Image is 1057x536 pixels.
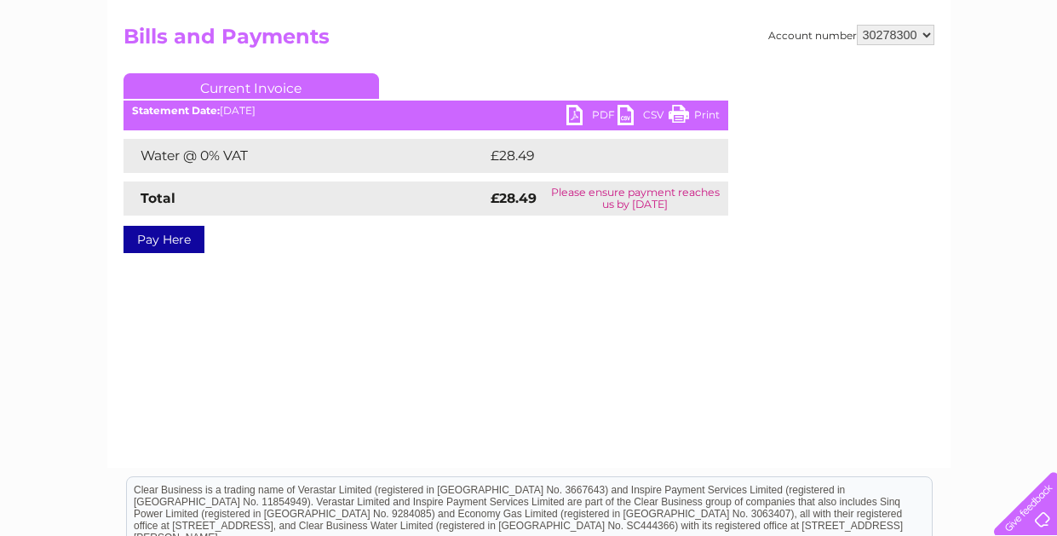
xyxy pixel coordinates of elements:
[124,73,379,99] a: Current Invoice
[491,190,537,206] strong: £28.49
[124,139,486,173] td: Water @ 0% VAT
[800,72,837,85] a: Energy
[1001,72,1041,85] a: Log out
[944,72,985,85] a: Contact
[132,104,220,117] b: Statement Date:
[757,72,790,85] a: Water
[124,105,728,117] div: [DATE]
[669,105,720,130] a: Print
[618,105,669,130] a: CSV
[124,226,204,253] a: Pay Here
[909,72,933,85] a: Blog
[736,9,853,30] a: 0333 014 3131
[127,9,932,83] div: Clear Business is a trading name of Verastar Limited (registered in [GEOGRAPHIC_DATA] No. 3667643...
[566,105,618,130] a: PDF
[124,25,934,57] h2: Bills and Payments
[768,25,934,45] div: Account number
[486,139,695,173] td: £28.49
[543,182,727,216] td: Please ensure payment reaches us by [DATE]
[141,190,175,206] strong: Total
[37,44,124,96] img: logo.png
[847,72,899,85] a: Telecoms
